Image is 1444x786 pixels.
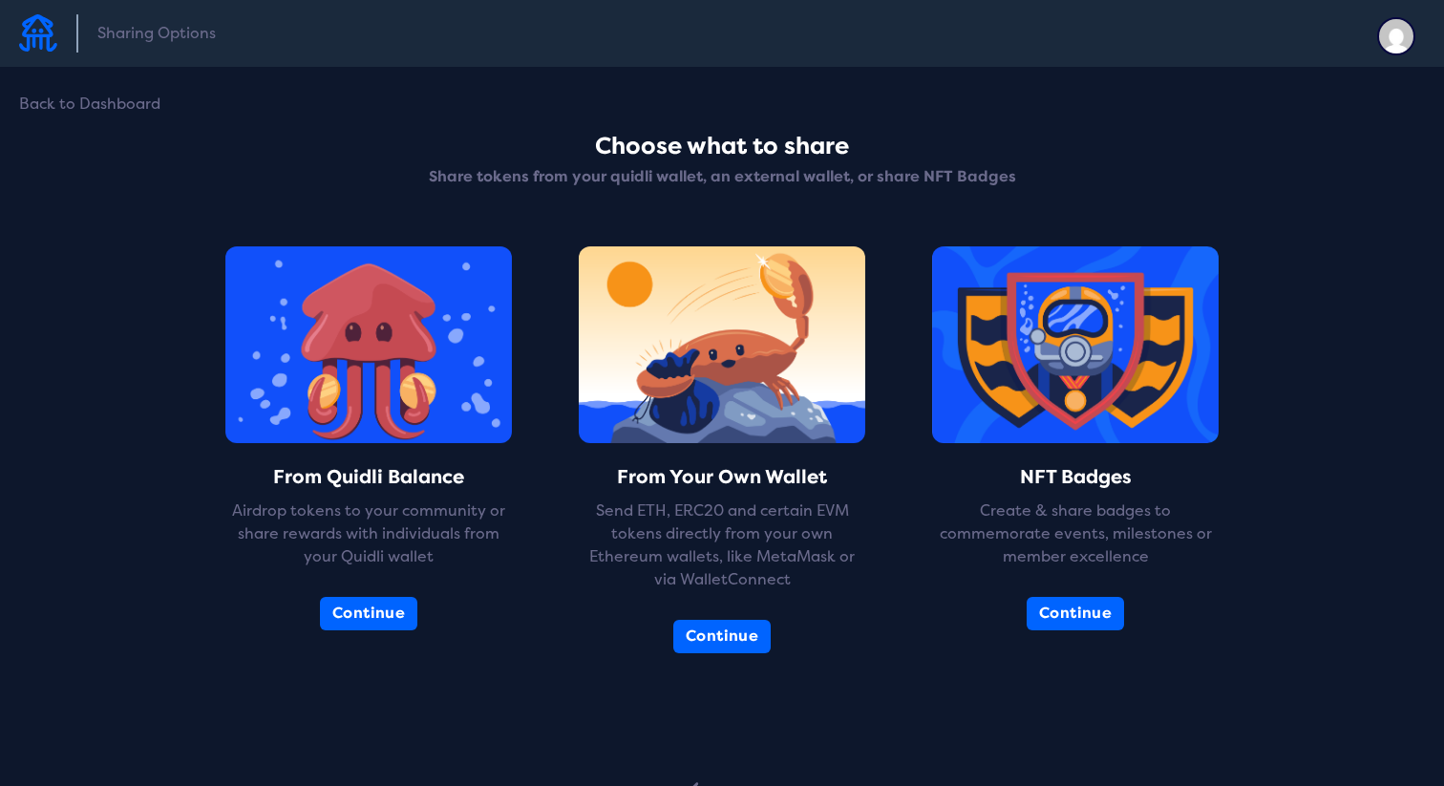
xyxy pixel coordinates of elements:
button: Continue [320,597,417,630]
div: From Your Own Wallet [579,466,865,488]
div: Create & share badges to commemorate events, milestones or member excellence [932,499,1219,568]
img: account [1377,17,1415,55]
span: Sharing Options [97,25,216,42]
img: From Your Own Wallet [579,246,865,442]
div: Send ETH, ERC20 and certain EVM tokens directly from your own Ethereum wallets, like MetaMask or ... [579,499,865,591]
div: From Quidli Balance [225,466,512,488]
button: Continue [673,620,771,653]
div: NFT Badges [932,466,1219,488]
div: Choose what to share [19,133,1425,160]
img: NFT Badges [932,246,1219,442]
img: Quidli [19,14,57,52]
img: From Quidli Balance [225,246,512,442]
div: Share tokens from your quidli wallet, an external wallet, or share NFT Badges [19,168,1425,185]
div: Airdrop tokens to your community or share rewards with individuals from your Quidli wallet [225,499,512,568]
button: Continue [1027,597,1124,630]
div: Back to Dashboard [19,96,160,114]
